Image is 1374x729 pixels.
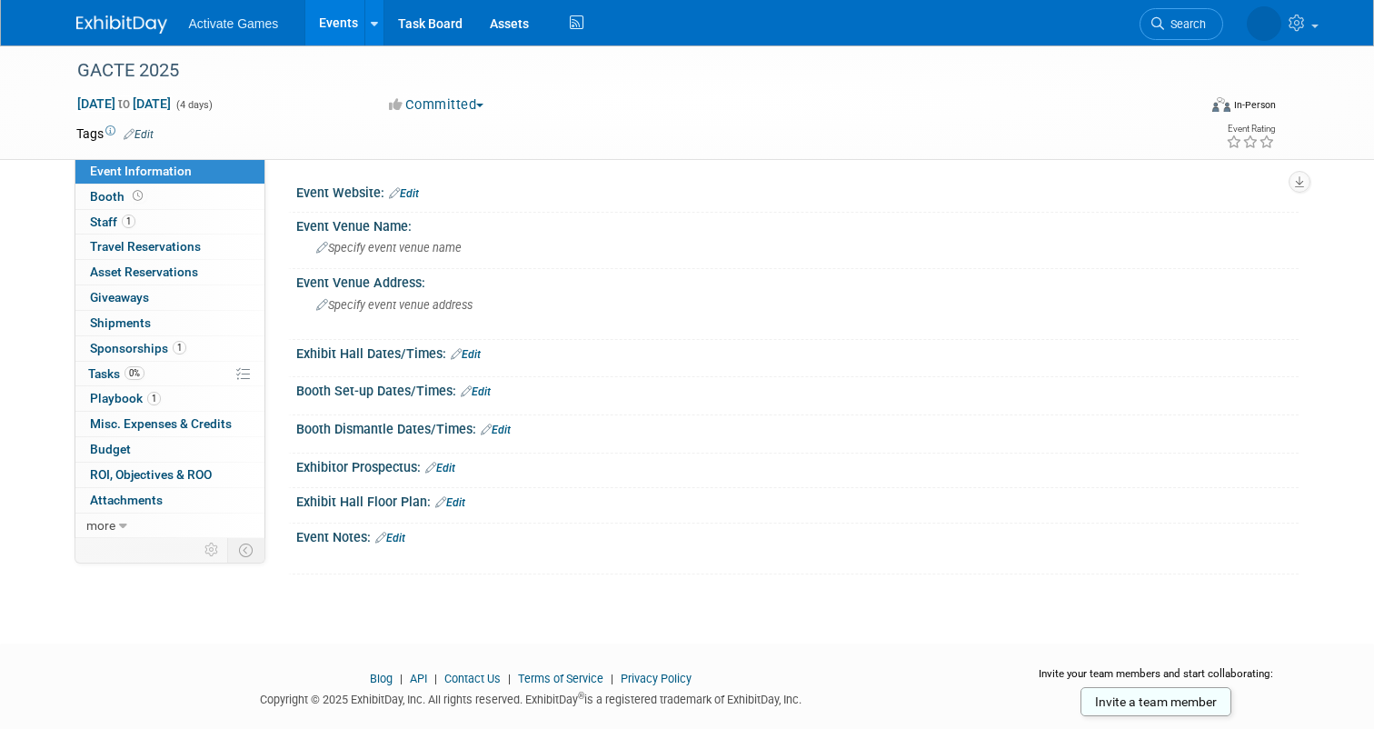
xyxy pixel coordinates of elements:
span: | [606,672,618,685]
a: Sponsorships1 [75,336,264,361]
div: Exhibitor Prospectus: [296,454,1299,477]
a: API [410,672,427,685]
a: Contact Us [444,672,501,685]
span: Playbook [90,391,161,405]
span: 1 [173,341,186,355]
span: Staff [90,215,135,229]
div: Event Rating [1226,125,1275,134]
a: Edit [375,532,405,544]
img: ExhibitDay [76,15,167,34]
a: Search [1140,8,1223,40]
span: Event Information [90,164,192,178]
span: Specify event venue address [316,298,473,312]
div: Event Website: [296,179,1299,203]
a: Tasks0% [75,362,264,386]
span: to [115,96,133,111]
a: Budget [75,437,264,462]
span: Misc. Expenses & Credits [90,416,232,431]
span: Booth [90,189,146,204]
span: Activate Games [189,16,279,31]
span: 1 [122,215,135,228]
span: Travel Reservations [90,239,201,254]
div: Booth Set-up Dates/Times: [296,377,1299,401]
div: Event Format [1099,95,1276,122]
span: Search [1164,17,1206,31]
td: Tags [76,125,154,143]
div: In-Person [1233,98,1276,112]
a: Travel Reservations [75,235,264,259]
span: Shipments [90,315,151,330]
a: Giveaways [75,285,264,310]
span: (4 days) [174,99,213,111]
a: Staff1 [75,210,264,235]
span: Tasks [88,366,144,381]
span: Giveaways [90,290,149,305]
span: | [503,672,515,685]
a: ROI, Objectives & ROO [75,463,264,487]
a: Asset Reservations [75,260,264,285]
div: Event Venue Address: [296,269,1299,292]
td: Toggle Event Tabs [227,538,264,562]
a: Shipments [75,311,264,335]
span: Budget [90,442,131,456]
span: Booth not reserved yet [129,189,146,203]
span: Sponsorships [90,341,186,355]
a: Edit [425,462,455,474]
a: Attachments [75,488,264,513]
a: Terms of Service [518,672,603,685]
a: Invite a team member [1080,687,1231,716]
span: 0% [124,366,144,380]
div: Event Notes: [296,524,1299,547]
div: Invite your team members and start collaborating: [1013,666,1299,694]
span: 1 [147,392,161,405]
a: Booth [75,185,264,209]
img: Format-Inperson.png [1212,97,1230,112]
td: Personalize Event Tab Strip [196,538,228,562]
span: more [86,518,115,533]
span: Specify event venue name [316,241,462,255]
img: Asalah Calendar [1247,6,1281,41]
a: Edit [124,128,154,141]
span: ROI, Objectives & ROO [90,467,212,482]
button: Committed [383,95,491,115]
a: Edit [481,424,511,436]
div: Event Venue Name: [296,213,1299,235]
div: Exhibit Hall Dates/Times: [296,340,1299,364]
div: Exhibit Hall Floor Plan: [296,488,1299,512]
a: Playbook1 [75,386,264,411]
a: Edit [461,385,491,398]
span: Asset Reservations [90,265,198,279]
sup: ® [578,691,584,701]
a: Edit [451,348,481,361]
div: Booth Dismantle Dates/Times: [296,415,1299,439]
a: Privacy Policy [621,672,692,685]
a: Misc. Expenses & Credits [75,412,264,436]
span: Attachments [90,493,163,507]
a: Edit [389,187,419,200]
div: Copyright © 2025 ExhibitDay, Inc. All rights reserved. ExhibitDay is a registered trademark of Ex... [76,687,986,708]
a: Edit [435,496,465,509]
a: Event Information [75,159,264,184]
div: GACTE 2025 [71,55,1174,87]
a: more [75,514,264,538]
span: [DATE] [DATE] [76,95,172,112]
span: | [430,672,442,685]
span: | [395,672,407,685]
a: Blog [370,672,393,685]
